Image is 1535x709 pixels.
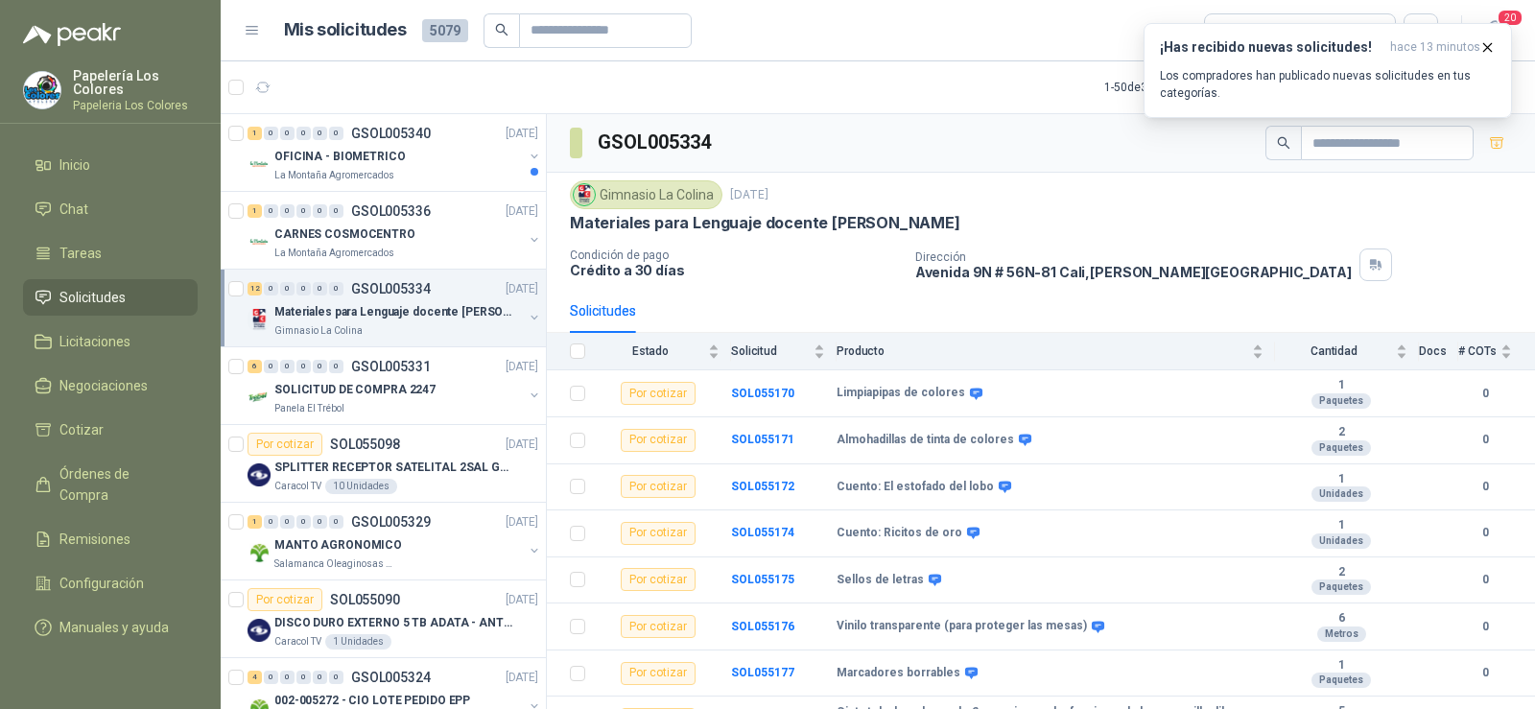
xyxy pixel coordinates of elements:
div: 1 [248,204,262,218]
div: Gimnasio La Colina [570,180,722,209]
a: Negociaciones [23,367,198,404]
th: Docs [1419,333,1458,370]
b: Marcadores borrables [837,666,960,681]
p: SOL055098 [330,437,400,451]
div: Por cotizar [621,382,696,405]
div: Todas [1216,20,1257,41]
span: search [1277,136,1290,150]
span: Solicitud [731,344,810,358]
b: SOL055176 [731,620,794,633]
div: 0 [280,204,295,218]
b: 2 [1275,565,1407,580]
div: Por cotizar [621,615,696,638]
a: SOL055175 [731,573,794,586]
span: Negociaciones [59,375,148,396]
a: Remisiones [23,521,198,557]
div: 0 [280,671,295,684]
div: 0 [264,671,278,684]
span: search [495,23,508,36]
b: 0 [1458,385,1512,403]
p: CARNES COSMOCENTRO [274,225,415,244]
span: 5079 [422,19,468,42]
div: Paquetes [1311,673,1371,688]
span: Órdenes de Compra [59,463,179,506]
span: Manuales y ayuda [59,617,169,638]
div: Por cotizar [621,568,696,591]
div: 0 [280,282,295,295]
p: Dirección [915,250,1352,264]
b: Cuento: Ricitos de oro [837,526,962,541]
div: 0 [296,282,311,295]
b: Almohadillas de tinta de colores [837,433,1014,448]
a: SOL055172 [731,480,794,493]
div: 0 [264,204,278,218]
div: Metros [1317,626,1366,642]
b: Cuento: El estofado del lobo [837,480,994,495]
p: Caracol TV [274,634,321,650]
p: OFICINA - BIOMETRICO [274,148,406,166]
span: Inicio [59,154,90,176]
div: 0 [329,127,343,140]
b: 0 [1458,524,1512,542]
a: SOL055174 [731,526,794,539]
a: Manuales y ayuda [23,609,198,646]
div: 0 [296,671,311,684]
p: Avenida 9N # 56N-81 Cali , [PERSON_NAME][GEOGRAPHIC_DATA] [915,264,1352,280]
div: 0 [313,515,327,529]
a: 6 0 0 0 0 0 GSOL005331[DATE] Company LogoSOLICITUD DE COMPRA 2247Panela El Trébol [248,355,542,416]
p: La Montaña Agromercados [274,246,394,261]
img: Company Logo [248,308,271,331]
div: Solicitudes [570,300,636,321]
a: 1 0 0 0 0 0 GSOL005336[DATE] Company LogoCARNES COSMOCENTROLa Montaña Agromercados [248,200,542,261]
div: Paquetes [1311,393,1371,409]
div: Por cotizar [248,588,322,611]
div: 0 [329,515,343,529]
b: 0 [1458,478,1512,496]
img: Logo peakr [23,23,121,46]
b: SOL055177 [731,666,794,679]
div: 0 [296,360,311,373]
p: Papelería Los Colores [73,69,198,96]
div: 0 [264,282,278,295]
b: 0 [1458,571,1512,589]
div: Unidades [1311,533,1371,549]
p: [DATE] [506,513,538,532]
span: Estado [597,344,704,358]
span: Solicitudes [59,287,126,308]
div: 10 Unidades [325,479,397,494]
b: Vinilo transparente (para proteger las mesas) [837,619,1087,634]
span: # COTs [1458,344,1497,358]
b: 1 [1275,518,1407,533]
div: 1 [248,515,262,529]
span: Configuración [59,573,144,594]
img: Company Logo [248,619,271,642]
a: SOL055170 [731,387,794,400]
div: 4 [248,671,262,684]
a: Inicio [23,147,198,183]
div: Por cotizar [248,433,322,456]
div: 0 [296,515,311,529]
p: Condición de pago [570,248,900,262]
img: Company Logo [248,463,271,486]
th: Estado [597,333,731,370]
p: Gimnasio La Colina [274,323,363,339]
div: Por cotizar [621,522,696,545]
p: GSOL005336 [351,204,431,218]
div: 6 [248,360,262,373]
p: GSOL005324 [351,671,431,684]
img: Company Logo [248,230,271,253]
img: Company Logo [574,184,595,205]
p: [DATE] [506,202,538,221]
img: Company Logo [248,386,271,409]
a: Solicitudes [23,279,198,316]
button: 20 [1477,13,1512,48]
p: [DATE] [506,125,538,143]
div: Por cotizar [621,662,696,685]
div: 0 [280,515,295,529]
span: Producto [837,344,1248,358]
b: Sellos de letras [837,573,924,588]
span: 20 [1497,9,1523,27]
span: Cotizar [59,419,104,440]
th: Solicitud [731,333,837,370]
div: 1 [248,127,262,140]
